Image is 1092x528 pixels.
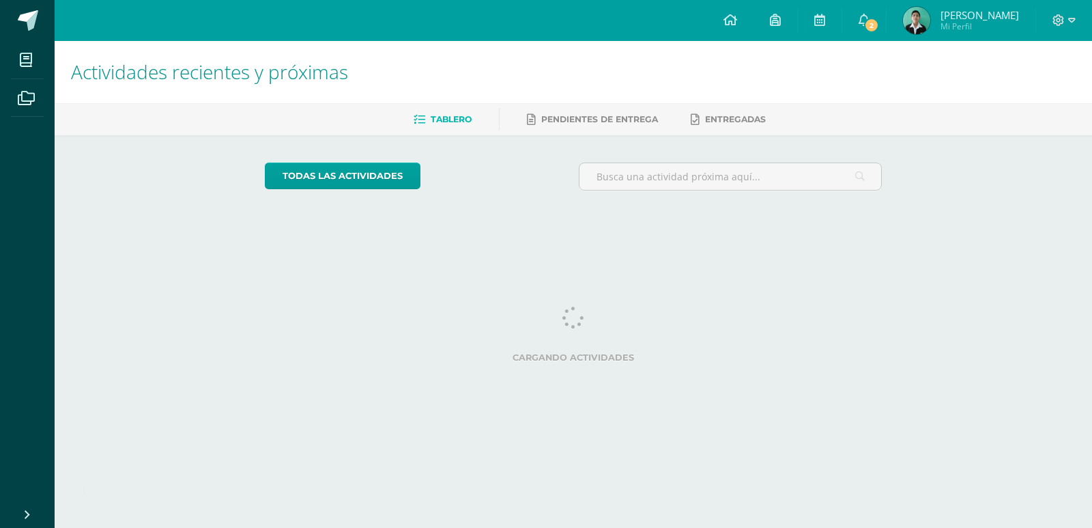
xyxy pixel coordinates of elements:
a: todas las Actividades [265,163,420,189]
a: Pendientes de entrega [527,109,658,130]
span: Pendientes de entrega [541,114,658,124]
span: [PERSON_NAME] [940,8,1019,22]
img: 524b54fd2b29e75984a583c72842ea09.png [903,7,930,34]
span: Mi Perfil [940,20,1019,32]
a: Entregadas [691,109,766,130]
span: Tablero [431,114,472,124]
span: Entregadas [705,114,766,124]
a: Tablero [414,109,472,130]
span: Actividades recientes y próximas [71,59,348,85]
input: Busca una actividad próxima aquí... [579,163,882,190]
span: 2 [864,18,879,33]
label: Cargando actividades [265,352,882,363]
